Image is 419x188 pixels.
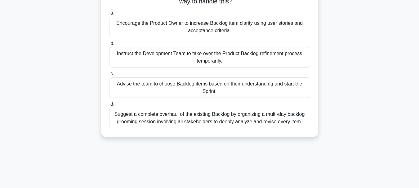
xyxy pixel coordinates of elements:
[109,108,310,128] div: Suggest a complete overhaul of the existing Backlog by organizing a multi-day backlog grooming se...
[110,71,114,76] span: c.
[109,17,310,37] div: Encourage the Product Owner to increase Backlog item clarity using user stories and acceptance cr...
[109,47,310,68] div: Instruct the Development Team to take over the Product Backlog refinement process temporarily.
[109,77,310,98] div: Advise the team to choose Backlog items based on their understanding and start the Sprint.
[110,10,114,15] span: a.
[110,101,114,107] span: d.
[110,41,114,46] span: b.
